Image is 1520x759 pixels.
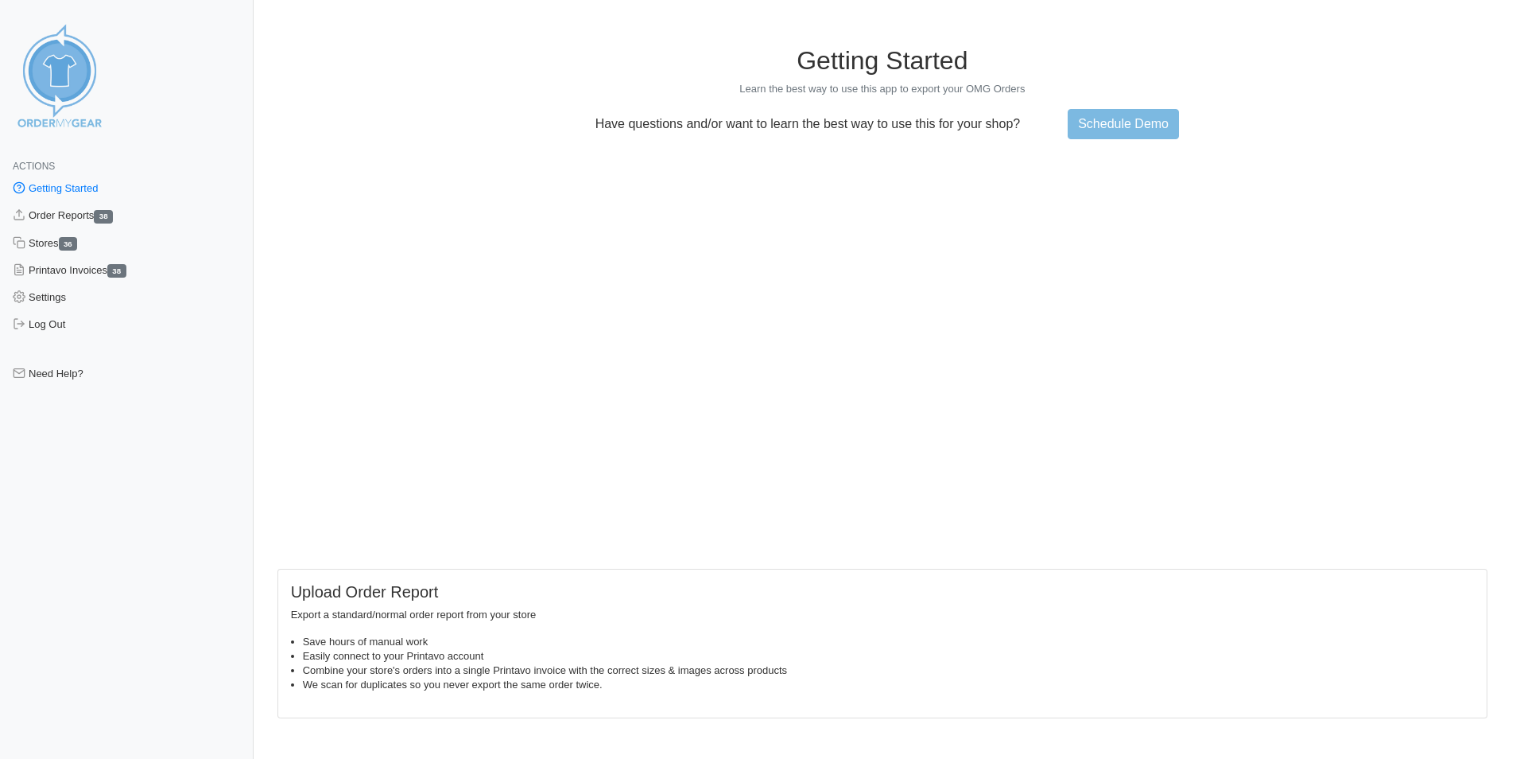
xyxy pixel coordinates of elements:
[291,582,1474,601] h5: Upload Order Report
[277,82,1487,96] p: Learn the best way to use this app to export your OMG Orders
[303,649,1474,664] li: Easily connect to your Printavo account
[303,664,1474,678] li: Combine your store's orders into a single Printavo invoice with the correct sizes & images across...
[13,161,55,172] span: Actions
[1068,109,1179,139] a: Schedule Demo
[94,210,113,224] span: 38
[303,635,1474,649] li: Save hours of manual work
[277,45,1487,76] h1: Getting Started
[586,117,1030,131] p: Have questions and/or want to learn the best way to use this for your shop?
[59,237,78,251] span: 36
[291,608,1474,622] p: Export a standard/normal order report from your store
[303,678,1474,692] li: We scan for duplicates so you never export the same order twice.
[107,264,126,278] span: 38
